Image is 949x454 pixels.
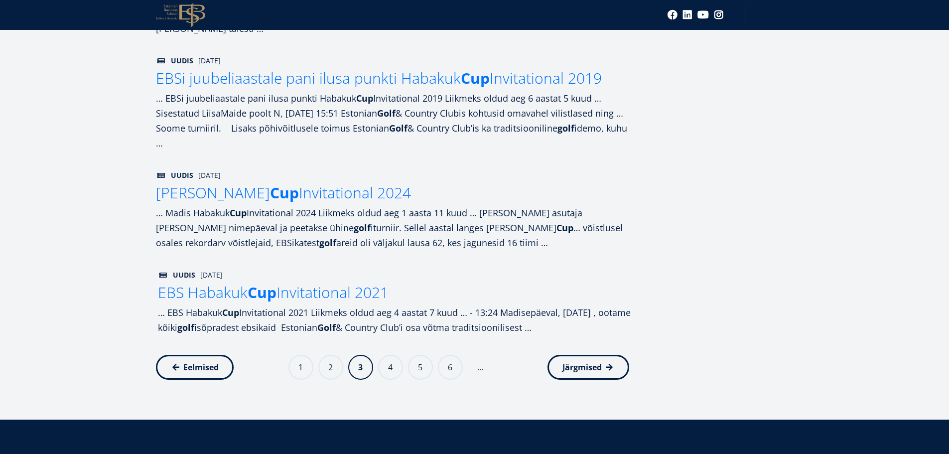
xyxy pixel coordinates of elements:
[682,10,692,20] a: Linkedin
[557,122,574,134] strong: golf
[408,355,433,380] a: 5
[389,122,407,134] strong: Golf
[319,237,336,249] strong: golf
[156,68,602,88] span: EBSi juubeliaastale pani ilusa punkti Habakuk Invitational 2019
[156,91,629,151] div: … EBSi juubeliaastale pani ilusa punkti Habakuk Invitational 2019 Liikmeks oldud aeg 6 aastat 5 k...
[222,306,239,318] strong: Cup
[156,56,193,66] span: Uudis
[158,305,631,335] div: … EBS Habakuk Invitational 2021 Liikmeks oldud aeg 4 aastat 7 kuud … - 13:24 Madisepäeval, [DATE]...
[156,182,411,203] span: [PERSON_NAME] Invitational 2024
[158,282,389,303] span: EBS Habakuk Invitational 2021
[183,362,219,372] span: Eelmised
[461,68,490,88] strong: Cup
[378,355,403,380] a: 4
[354,222,371,234] strong: golf
[556,222,573,234] strong: Cup
[198,56,221,66] span: [DATE]
[230,207,247,219] strong: Cup
[270,182,299,203] strong: Cup
[318,355,343,380] a: 2
[348,355,373,380] a: 3
[317,321,336,333] strong: Golf
[356,92,373,104] strong: Cup
[200,270,223,280] span: [DATE]
[198,170,221,180] span: [DATE]
[470,362,490,372] li: …
[668,10,678,20] a: Facebook
[697,10,709,20] a: Youtube
[562,362,602,372] span: Järgmised
[714,10,724,20] a: Instagram
[158,270,195,280] span: Uudis
[248,282,276,303] strong: Cup
[288,355,313,380] a: 1
[156,205,629,250] div: … Madis Habakuk Invitational 2024 Liikmeks oldud aeg 1 aasta 11 kuud … [PERSON_NAME] asutaja [PER...
[438,355,463,380] a: 6
[177,321,194,333] strong: golf
[156,170,193,180] span: Uudis
[377,107,396,119] strong: Golf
